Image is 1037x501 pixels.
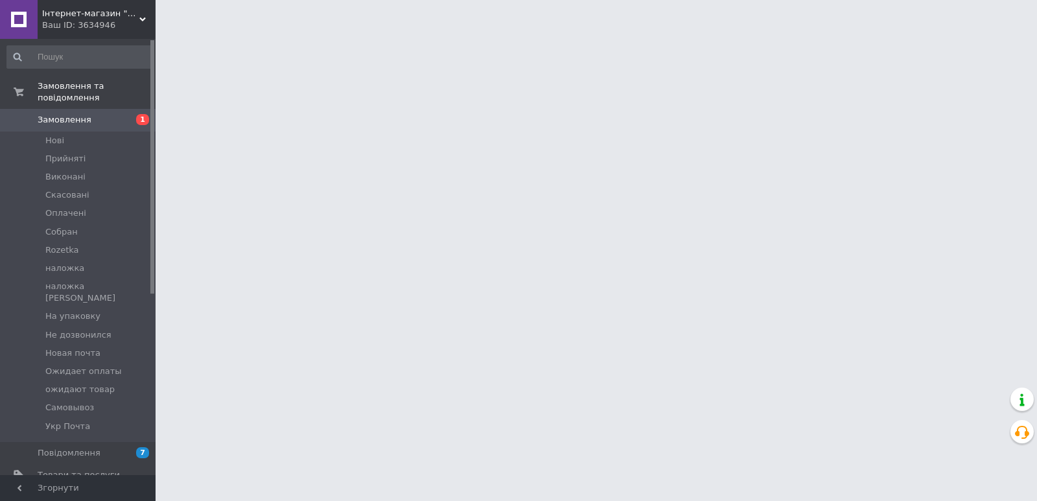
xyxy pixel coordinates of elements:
span: Інтернет-магазин "Електроніка" [42,8,139,19]
input: Пошук [6,45,153,69]
div: Ваш ID: 3634946 [42,19,156,31]
span: Новая почта [45,347,100,359]
span: наложка [45,262,84,274]
span: Не дозвонился [45,329,111,341]
span: 1 [136,114,149,125]
span: Оплачені [45,207,86,219]
span: Ожидает оплаты [45,366,122,377]
span: Товари та послуги [38,469,120,481]
span: Скасовані [45,189,89,201]
span: Повідомлення [38,447,100,459]
span: Cобран [45,226,78,238]
span: Замовлення та повідомлення [38,80,156,104]
span: Нові [45,135,64,146]
span: Замовлення [38,114,91,126]
span: наложка [PERSON_NAME] [45,281,152,304]
span: Rozetka [45,244,79,256]
span: ожидают товар [45,384,115,395]
span: Укр Почта [45,421,90,432]
span: На упаковку [45,310,100,322]
span: Самовывоз [45,402,94,414]
span: Прийняті [45,153,86,165]
span: Виконані [45,171,86,183]
span: 7 [136,447,149,458]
